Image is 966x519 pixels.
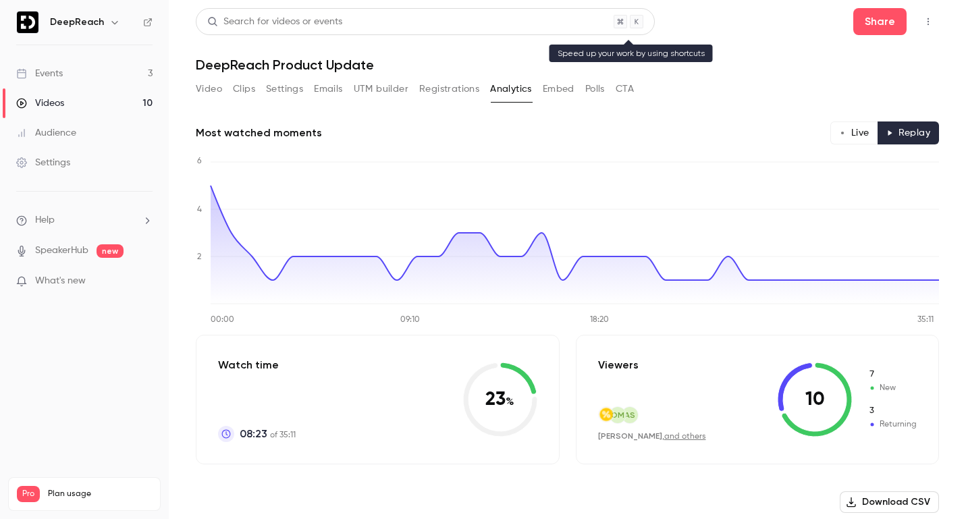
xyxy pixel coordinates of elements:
div: , [598,431,706,442]
button: Embed [543,78,574,100]
button: Share [853,8,907,35]
span: new [97,244,124,258]
tspan: 00:00 [211,316,234,324]
button: Replay [878,121,939,144]
span: Pro [17,486,40,502]
a: and others [664,433,706,441]
div: Videos [16,97,64,110]
div: Events [16,67,63,80]
span: Plan usage [48,489,152,499]
button: Analytics [490,78,532,100]
tspan: 2 [197,253,201,261]
p: Watch time [218,357,296,373]
span: OM [611,409,624,421]
button: Registrations [419,78,479,100]
a: SpeakerHub [35,244,88,258]
tspan: 09:10 [400,316,420,324]
tspan: 6 [197,157,202,165]
img: promotons.com [599,407,614,422]
img: DeepReach [17,11,38,33]
p: Viewers [598,357,639,373]
button: CTA [616,78,634,100]
button: Top Bar Actions [917,11,939,32]
h1: DeepReach Product Update [196,57,939,73]
span: New [868,368,917,381]
button: Settings [266,78,303,100]
span: 08:23 [240,426,267,442]
button: Video [196,78,222,100]
button: UTM builder [354,78,408,100]
div: Audience [16,126,76,140]
span: [PERSON_NAME] [598,431,662,441]
button: Emails [314,78,342,100]
h6: DeepReach [50,16,104,29]
tspan: 35:11 [917,316,934,324]
span: Help [35,213,55,227]
button: Polls [585,78,605,100]
span: Returning [868,418,917,431]
tspan: 4 [197,206,202,214]
tspan: 18:20 [590,316,609,324]
span: New [868,382,917,394]
button: Live [830,121,878,144]
span: Returning [868,405,917,417]
span: AS [624,409,635,421]
h2: Most watched moments [196,125,322,141]
p: of 35:11 [240,426,296,442]
button: Download CSV [840,491,939,513]
span: What's new [35,274,86,288]
li: help-dropdown-opener [16,213,153,227]
button: Clips [233,78,255,100]
div: Settings [16,156,70,169]
div: Search for videos or events [207,15,342,29]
